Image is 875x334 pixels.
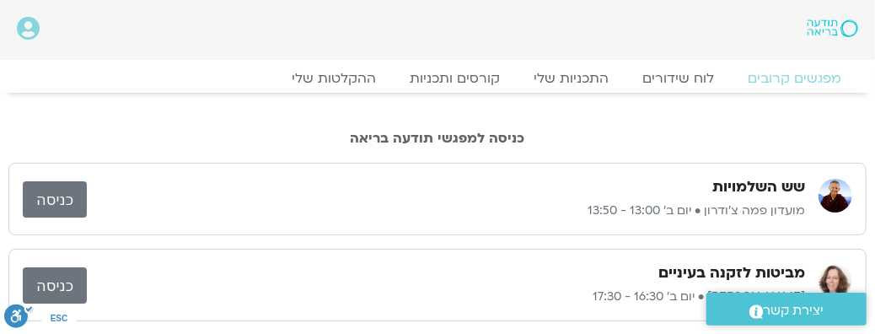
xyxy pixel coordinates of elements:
[87,287,805,307] p: [PERSON_NAME] • יום ב׳ 16:30 - 17:30
[731,70,858,87] a: מפגשים קרובים
[625,70,731,87] a: לוח שידורים
[23,267,87,304] a: כניסה
[517,70,625,87] a: התכניות שלי
[819,179,852,213] img: מועדון פמה צ'ודרון
[23,181,87,218] a: כניסה
[706,293,867,326] a: יצירת קשר
[819,265,852,299] img: נעמה כהן
[8,131,867,146] h2: כניסה למפגשי תודעה בריאה
[275,70,393,87] a: ההקלטות שלי
[764,299,824,322] span: יצירת קשר
[393,70,517,87] a: קורסים ותכניות
[17,70,858,87] nav: Menu
[658,263,805,283] h3: מביטות לזקנה בעיניים
[712,177,805,197] h3: שש השלמויות
[87,201,805,221] p: מועדון פמה צ'ודרון • יום ב׳ 13:00 - 13:50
